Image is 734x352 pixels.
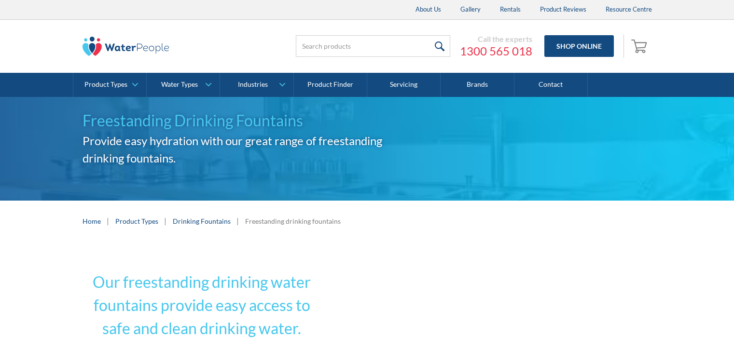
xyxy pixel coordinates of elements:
div: Industries [238,81,268,89]
div: Product Types [84,81,127,89]
h1: Freestanding Drinking Fountains [83,109,415,132]
a: Open empty cart [629,35,652,58]
a: Drinking Fountains [173,216,231,226]
a: Contact [514,73,588,97]
div: | [163,215,168,227]
a: Brands [441,73,514,97]
input: Search products [296,35,450,57]
h2: Our freestanding drinking water fountains provide easy access to safe and clean drinking water. [83,271,322,340]
a: Product Types [73,73,146,97]
a: Home [83,216,101,226]
a: Servicing [367,73,441,97]
img: The Water People [83,37,169,56]
a: Shop Online [544,35,614,57]
div: | [106,215,111,227]
a: Product Types [115,216,158,226]
a: Product Finder [294,73,367,97]
div: Water Types [161,81,198,89]
a: Industries [220,73,293,97]
div: Call the experts [460,34,532,44]
img: shopping cart [631,38,650,54]
h2: Provide easy hydration with our great range of freestanding drinking fountains. [83,132,415,167]
a: Water Types [147,73,220,97]
div: Freestanding drinking fountains [245,216,341,226]
a: 1300 565 018 [460,44,532,58]
div: | [235,215,240,227]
